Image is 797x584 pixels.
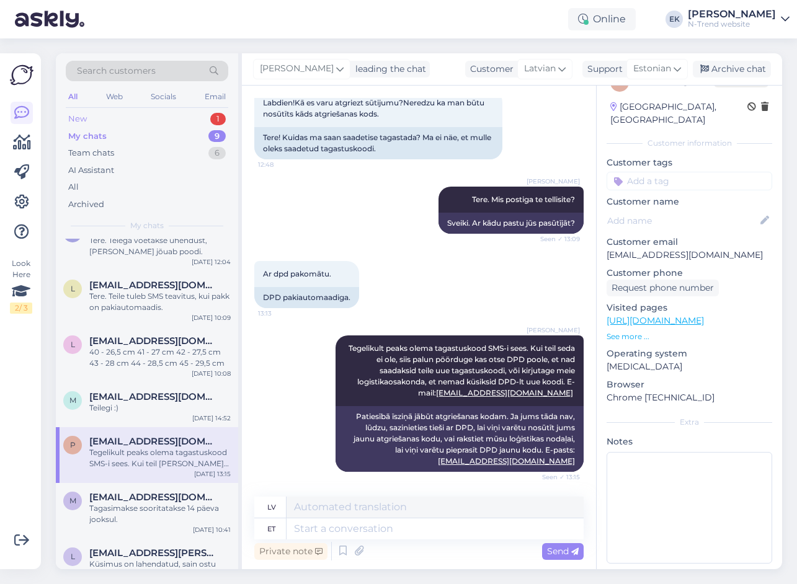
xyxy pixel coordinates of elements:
[527,177,580,186] span: [PERSON_NAME]
[688,9,776,19] div: [PERSON_NAME]
[70,440,76,449] span: p
[89,391,218,402] span: martinraud@gmail.com
[568,8,636,30] div: Online
[349,343,577,397] span: Tegelikult peaks olema tagastuskood SMS-i sees. Kui teil seda ei ole, siis palun pöörduge kas ots...
[260,62,334,76] span: [PERSON_NAME]
[465,63,514,76] div: Customer
[69,396,76,405] span: m
[688,9,790,29] a: [PERSON_NAME]N-Trend website
[192,257,231,267] div: [DATE] 12:04
[263,269,331,278] span: Ar dpd pakomātu.
[607,347,772,360] p: Operating system
[89,280,218,291] span: laurule@inbox.lv
[192,369,231,378] div: [DATE] 10:08
[89,402,231,414] div: Teilegi :)
[193,525,231,534] div: [DATE] 10:41
[77,64,156,77] span: Search customers
[69,496,76,505] span: m
[148,89,179,105] div: Socials
[607,378,772,391] p: Browser
[89,436,218,447] span: petersone.agita@inbox.lv
[607,214,758,228] input: Add name
[607,315,704,326] a: [URL][DOMAIN_NAME]
[607,236,772,249] p: Customer email
[607,195,772,208] p: Customer name
[533,472,580,482] span: Seen ✓ 13:15
[89,559,231,581] div: Küsimus on lahendatud, sain ostu sooritatud!
[439,213,584,234] div: Sveiki. Ar kādu pastu jūs pasūtījāt?
[202,89,228,105] div: Email
[68,198,104,211] div: Archived
[68,130,107,143] div: My chats
[258,309,305,318] span: 13:13
[89,447,231,469] div: Tegelikult peaks olema tagastuskood SMS-i sees. Kui teil [PERSON_NAME] ole, siis palun pöörduge k...
[263,98,486,118] span: Labdien!Kā es varu atgriezt sūtijumu?Neredzu ka man būtu nosūtīts kāds atgriešanas kods.
[68,164,114,177] div: AI Assistant
[258,160,305,169] span: 12:48
[607,267,772,280] p: Customer phone
[633,62,671,76] span: Estonian
[610,100,747,126] div: [GEOGRAPHIC_DATA], [GEOGRAPHIC_DATA]
[607,249,772,262] p: [EMAIL_ADDRESS][DOMAIN_NAME]
[71,284,75,293] span: l
[66,89,80,105] div: All
[89,503,231,525] div: Tagasimakse sooritatakse 14 päeva jooksul.
[71,340,75,349] span: l
[350,63,426,76] div: leading the chat
[607,301,772,314] p: Visited pages
[68,181,79,193] div: All
[71,552,75,561] span: l
[10,258,32,314] div: Look Here
[208,130,226,143] div: 9
[436,388,573,397] a: [EMAIL_ADDRESS][DOMAIN_NAME]
[68,147,114,159] div: Team chats
[267,497,276,518] div: lv
[208,147,226,159] div: 6
[438,456,575,466] a: [EMAIL_ADDRESS][DOMAIN_NAME]
[192,313,231,322] div: [DATE] 10:09
[607,391,772,404] p: Chrome [TECHNICAL_ID]
[533,234,580,244] span: Seen ✓ 13:09
[607,138,772,149] div: Customer information
[89,492,218,503] span: maris.magedi@gmail.com
[89,335,218,347] span: liislopsik44@gmail.com
[254,543,327,560] div: Private note
[582,63,623,76] div: Support
[68,113,87,125] div: New
[524,62,556,76] span: Latvian
[10,303,32,314] div: 2 / 3
[194,469,231,479] div: [DATE] 13:15
[607,360,772,373] p: [MEDICAL_DATA]
[527,325,580,335] span: [PERSON_NAME]
[607,280,719,296] div: Request phone number
[10,63,33,87] img: Askly Logo
[607,417,772,428] div: Extra
[89,291,231,313] div: Tere. Teile tuleb SMS teavitus, kui pakk on pakiautomaadis.
[688,19,776,29] div: N-Trend website
[192,414,231,423] div: [DATE] 14:52
[210,113,226,125] div: 1
[666,11,683,28] div: EK
[607,156,772,169] p: Customer tags
[89,547,218,559] span: lily.roop@mail.ee
[693,61,771,77] div: Archive chat
[130,220,164,231] span: My chats
[89,347,231,369] div: 40 - 26,5 cm 41 - 27 cm 42 - 27,5 cm 43 - 28 cm 44 - 28,5 cm 45 - 29,5 cm
[607,435,772,448] p: Notes
[254,287,359,308] div: DPD pakiautomaadiga.
[472,195,575,204] span: Tere. Mis postiga te tellisite?
[607,331,772,342] p: See more ...
[547,546,579,557] span: Send
[336,406,584,472] div: Patiesībā īsziņā jābūt atgriešanas kodam. Ja jums tāda nav, lūdzu, sazinieties tieši ar DPD, lai ...
[104,89,125,105] div: Web
[89,235,231,257] div: Tere. Teiega võetakse ühendust, [PERSON_NAME] jõuab poodi.
[607,172,772,190] input: Add a tag
[254,127,502,159] div: Tere! Kuidas ma saan saadetise tagastada? Ma ei näe, et mulle oleks saadetud tagastuskoodi.
[267,518,275,539] div: et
